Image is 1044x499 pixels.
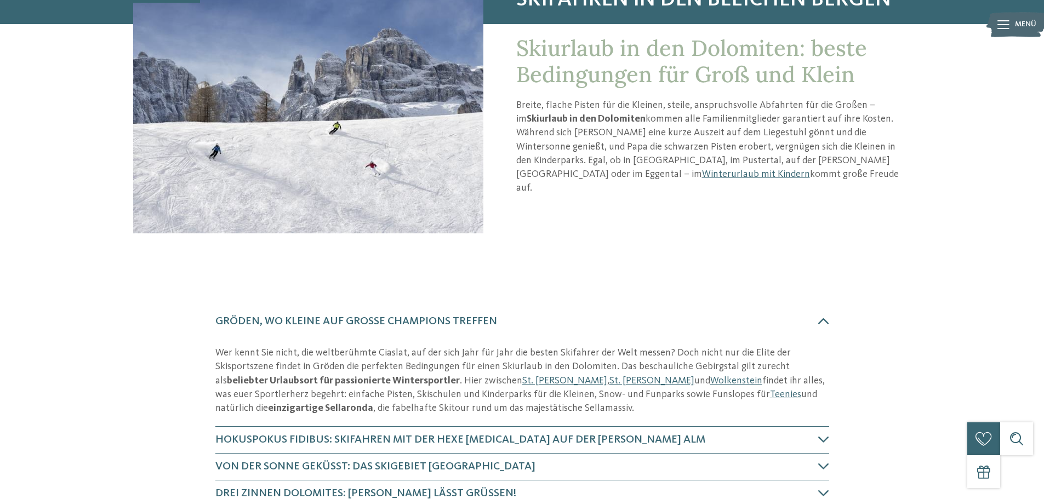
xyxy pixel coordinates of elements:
span: Skiurlaub in den Dolomiten: beste Bedingungen für Groß und Klein [516,34,867,88]
span: Gröden, wo kleine auf große Champions treffen [215,316,497,327]
a: Winterurlaub mit Kindern [702,169,810,179]
strong: einzigartige Sellaronda [268,403,373,413]
span: Hokuspokus Fidibus: Skifahren mit der Hexe [MEDICAL_DATA] auf der [PERSON_NAME] Alm [215,434,705,445]
strong: beliebter Urlaubsort für passionierte Wintersportler [227,376,460,386]
a: St. [PERSON_NAME] [609,376,694,386]
a: St. [PERSON_NAME] [522,376,607,386]
p: Breite, flache Pisten für die Kleinen, steile, anspruchsvolle Abfahrten für die Großen – im komme... [516,99,911,195]
span: Von der Sonne geküsst: das Skigebiet [GEOGRAPHIC_DATA] [215,461,535,472]
a: Wolkenstein [710,376,762,386]
a: Teenies [770,389,801,399]
span: Drei Zinnen Dolomites: [PERSON_NAME] lässt grüßen! [215,488,516,499]
strong: Skiurlaub in den Dolomiten [527,114,646,124]
p: Wer kennt Sie nicht, die weltberühmte Ciaslat, auf der sich Jahr für Jahr die besten Skifahrer de... [215,346,829,415]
